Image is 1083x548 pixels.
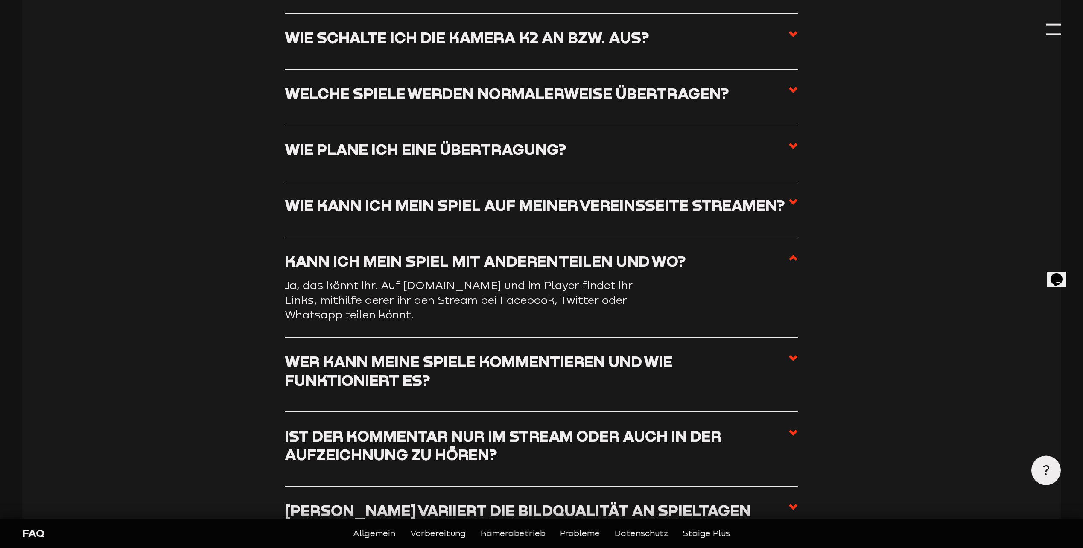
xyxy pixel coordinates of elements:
h3: Wie schalte ich die Kamera K2 an bzw. aus? [285,28,649,47]
a: Datenschutz [615,527,668,539]
h3: [PERSON_NAME] variiert die Bildqualität an Spieltagen teilweise? [285,501,788,538]
h3: Kann ich mein Spiel mit anderen teilen und wo? [285,252,686,270]
h3: Wer kann meine Spiele kommentieren und wie funktioniert es? [285,352,788,389]
h3: Ist der Kommentar nur im Stream oder auch in der Aufzeichnung zu hören? [285,427,788,464]
a: Allgemein [353,527,395,539]
h3: Welche Spiele werden normalerweise übertragen? [285,84,729,102]
h3: Wie plane ich eine Übertragung? [285,140,566,158]
span: Ja, das könnt ihr. Auf [DOMAIN_NAME] und im Player findet ihr Links, mithilfe derer ihr den Strea... [285,279,633,321]
a: Kamerabetrieb [481,527,546,539]
iframe: chat widget [1047,261,1074,287]
h3: Wie kann ich mein Spiel auf meiner Vereinsseite streamen? [285,196,785,214]
div: FAQ [22,526,274,541]
a: Staige Plus [683,527,730,539]
a: Vorbereitung [410,527,466,539]
a: Probleme [560,527,600,539]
